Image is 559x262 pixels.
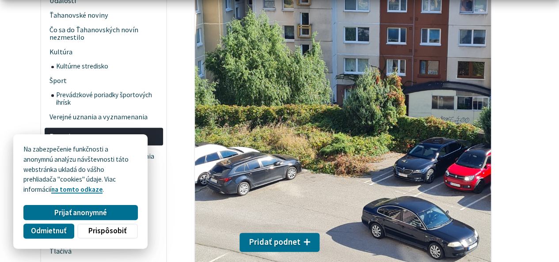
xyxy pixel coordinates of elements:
[49,110,158,124] span: Verejné uznania a vyznamenania
[77,224,137,239] button: Prispôsobiť
[23,205,137,220] button: Prijať anonymné
[49,45,158,60] span: Kultúra
[49,23,158,45] span: Čo sa do Ťahanovských novín nezmestilo
[54,208,107,217] span: Prijať anonymné
[51,185,103,194] a: na tomto odkaze
[49,129,158,144] span: Rozvoj
[51,60,163,74] a: Kultúrne stredisko
[56,88,158,110] span: Prevádzkové poriadky športových ihrísk
[49,244,158,258] span: Tlačivá
[240,233,320,252] button: Pridať podnet
[56,60,158,74] span: Kultúrne stredisko
[249,237,300,247] span: Pridať podnet
[51,88,163,110] a: Prevádzkové poriadky športových ihrísk
[23,224,74,239] button: Odmietnuť
[45,110,163,124] a: Verejné uznania a vyznamenania
[23,144,137,195] p: Na zabezpečenie funkčnosti a anonymnú analýzu návštevnosti táto webstránka ukladá do vášho prehli...
[31,226,66,235] span: Odmietnuť
[45,128,163,146] a: Rozvoj
[45,45,163,60] a: Kultúra
[45,74,163,88] a: Šport
[49,74,158,88] span: Šport
[45,244,163,258] a: Tlačivá
[45,8,163,23] a: Ťahanovské noviny
[49,8,158,23] span: Ťahanovské noviny
[88,226,126,235] span: Prispôsobiť
[45,23,163,45] a: Čo sa do Ťahanovských novín nezmestilo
